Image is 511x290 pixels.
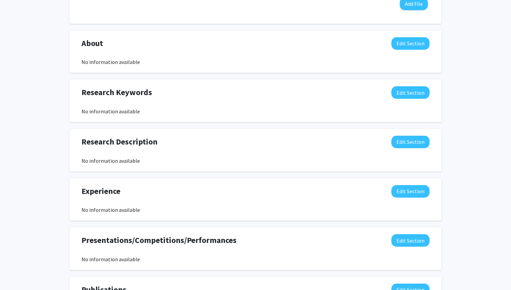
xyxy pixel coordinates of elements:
span: Research Keywords [81,86,152,98]
div: No information available [81,58,430,66]
div: No information available [81,255,430,263]
span: About [81,37,103,49]
span: Experience [81,185,120,197]
span: Presentations/Competitions/Performances [81,234,237,246]
span: Research Description [81,136,157,148]
button: Edit Research Keywords [391,86,430,99]
div: No information available [81,206,430,214]
div: No information available [81,157,430,165]
iframe: Chat [5,260,29,285]
button: Edit About [391,37,430,50]
button: Edit Experience [391,185,430,198]
button: Edit Research Description [391,136,430,148]
div: No information available [81,107,430,115]
button: Edit Presentations/Competitions/Performances [391,234,430,247]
